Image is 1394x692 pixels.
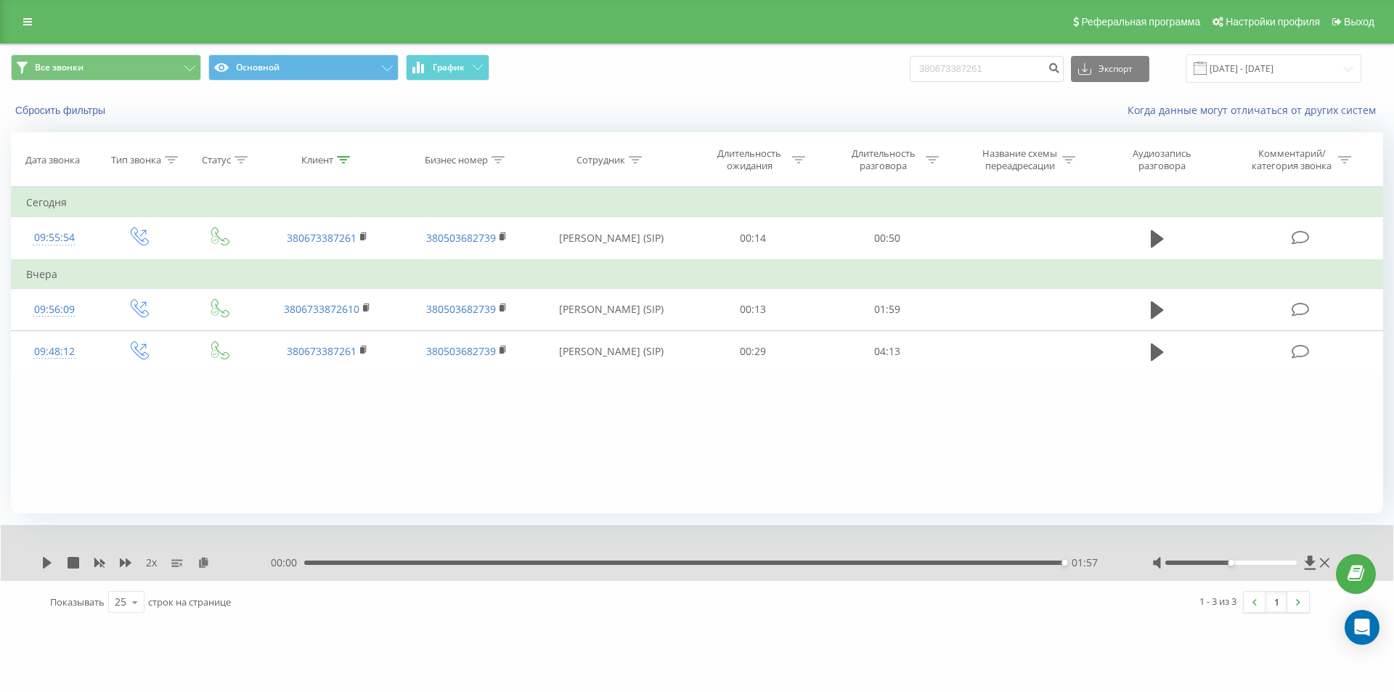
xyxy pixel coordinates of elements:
div: 09:56:09 [26,296,83,324]
td: [PERSON_NAME] (SIP) [536,217,686,260]
td: 00:29 [686,330,820,373]
div: 09:55:54 [26,224,83,252]
div: Комментарий/категория звонка [1250,147,1334,172]
div: 1 - 3 из 3 [1199,594,1236,608]
span: Настройки профиля [1226,16,1320,28]
a: 380673387261 [287,231,356,245]
span: 00:00 [271,555,304,570]
div: Клиент [301,154,333,166]
a: 380503682739 [426,344,496,358]
span: 2 x [146,555,157,570]
span: Реферальная программа [1081,16,1200,28]
button: График [406,54,489,81]
button: Все звонки [11,54,201,81]
input: Поиск по номеру [910,56,1064,82]
div: Статус [202,154,231,166]
td: Сегодня [12,188,1383,217]
div: 25 [115,595,126,609]
div: Название схемы переадресации [981,147,1059,172]
a: 380503682739 [426,231,496,245]
td: 00:50 [820,217,953,260]
a: Когда данные могут отличаться от других систем [1128,103,1383,117]
button: Сбросить фильтры [11,104,113,117]
td: Вчера [12,260,1383,289]
div: Open Intercom Messenger [1345,610,1379,645]
div: 09:48:12 [26,338,83,366]
span: Показывать [50,595,105,608]
div: Длительность ожидания [711,147,788,172]
div: Сотрудник [576,154,625,166]
td: 01:59 [820,288,953,330]
div: Тип звонка [111,154,161,166]
a: 380503682739 [426,302,496,316]
td: [PERSON_NAME] (SIP) [536,288,686,330]
button: Экспорт [1071,56,1149,82]
span: График [433,62,465,73]
div: Бизнес номер [425,154,488,166]
td: [PERSON_NAME] (SIP) [536,330,686,373]
td: 00:14 [686,217,820,260]
button: Основной [208,54,399,81]
span: Выход [1344,16,1374,28]
div: Accessibility label [1061,560,1067,566]
a: 1 [1265,592,1287,612]
span: 01:57 [1072,555,1098,570]
div: Аудиозапись разговора [1115,147,1210,172]
a: 380673387261 [287,344,356,358]
div: Дата звонка [25,154,80,166]
div: Accessibility label [1228,560,1234,566]
td: 04:13 [820,330,953,373]
span: строк на странице [148,595,231,608]
div: Длительность разговора [844,147,922,172]
span: Все звонки [35,62,83,73]
a: 3806733872610 [284,302,359,316]
td: 00:13 [686,288,820,330]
